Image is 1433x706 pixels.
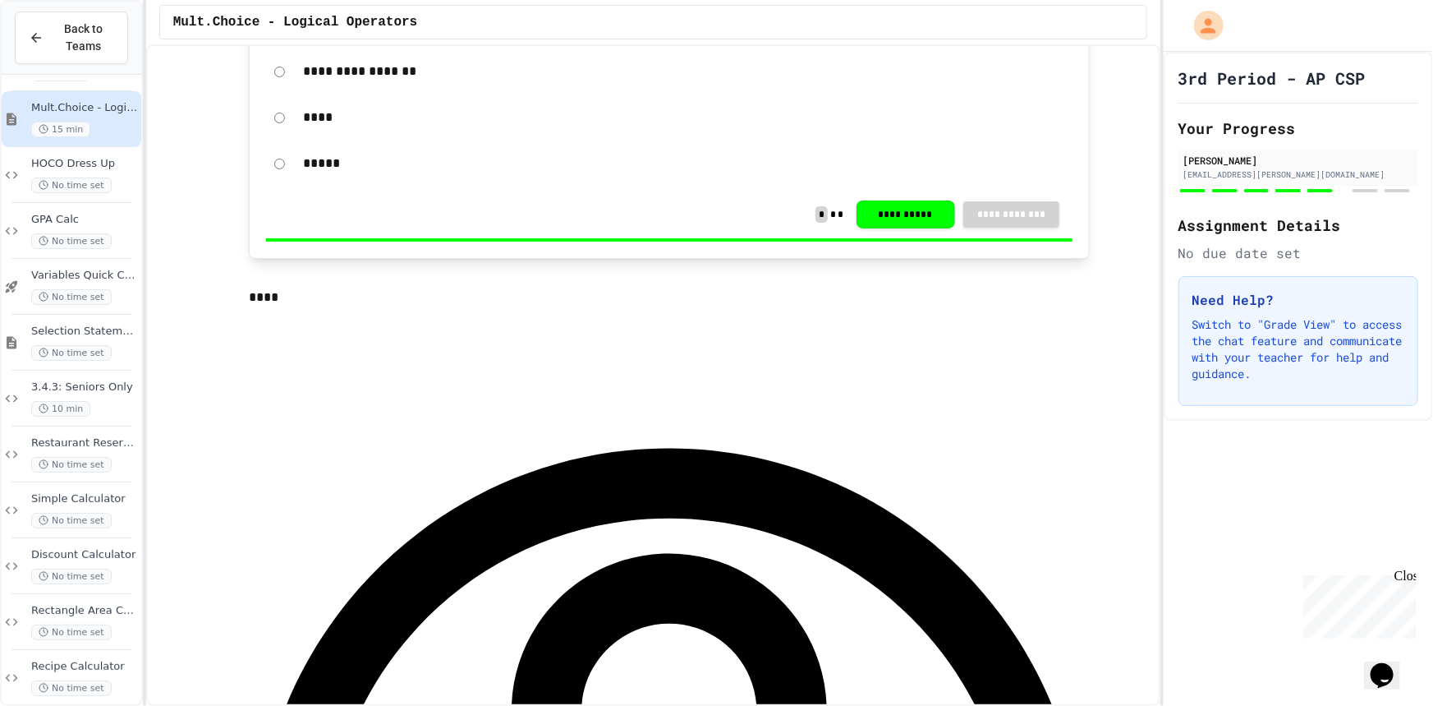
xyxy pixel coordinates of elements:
[31,625,112,640] span: No time set
[1183,168,1413,181] div: [EMAIL_ADDRESS][PERSON_NAME][DOMAIN_NAME]
[1178,117,1418,140] h2: Your Progress
[31,269,138,283] span: Variables Quick Check
[31,436,138,450] span: Restaurant Reservation System
[31,401,90,417] span: 10 min
[31,233,112,249] span: No time set
[31,101,138,115] span: Mult.Choice - Logical Operators
[31,381,138,395] span: 3.4.3: Seniors Only
[31,569,112,584] span: No time set
[31,157,138,171] span: HOCO Dress Up
[31,289,112,305] span: No time set
[31,178,112,193] span: No time set
[31,660,138,674] span: Recipe Calculator
[15,12,128,64] button: Back to Teams
[7,7,113,104] div: Chat with us now!Close
[1178,243,1418,263] div: No due date set
[31,325,138,339] span: Selection Statements Notes
[31,604,138,618] span: Rectangle Area Calculator
[31,513,112,528] span: No time set
[173,12,418,32] span: Mult.Choice - Logical Operators
[1177,7,1228,44] div: My Account
[1183,153,1413,168] div: [PERSON_NAME]
[1297,569,1417,639] iframe: chat widget
[1178,67,1366,90] h1: 3rd Period - AP CSP
[31,122,90,137] span: 15 min
[31,345,112,361] span: No time set
[53,21,114,55] span: Back to Teams
[1178,214,1418,237] h2: Assignment Details
[1192,290,1404,310] h3: Need Help?
[31,457,112,473] span: No time set
[1364,640,1417,690] iframe: chat widget
[1192,316,1404,382] p: Switch to "Grade View" to access the chat feature and communicate with your teacher for help and ...
[31,213,138,227] span: GPA Calc
[31,548,138,562] span: Discount Calculator
[31,681,112,696] span: No time set
[31,492,138,506] span: Simple Calculator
